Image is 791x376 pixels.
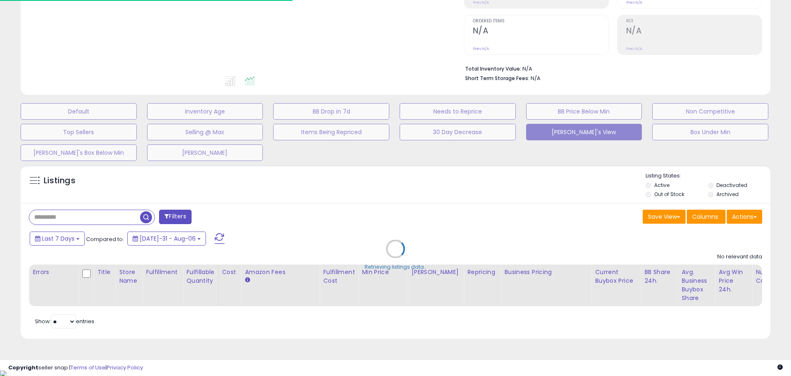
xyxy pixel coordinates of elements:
[652,124,768,140] button: Box Under Min
[473,19,608,24] span: Ordered Items
[147,103,263,120] button: Inventory Age
[626,26,762,37] h2: N/A
[465,75,529,82] b: Short Term Storage Fees:
[21,103,137,120] button: Default
[8,364,143,372] div: seller snap | |
[21,124,137,140] button: Top Sellers
[626,46,642,51] small: Prev: N/A
[8,364,38,371] strong: Copyright
[400,103,516,120] button: Needs to Reprice
[473,26,608,37] h2: N/A
[147,124,263,140] button: Selling @ Max
[365,263,426,271] div: Retrieving listings data..
[626,19,762,24] span: ROI
[273,103,389,120] button: BB Drop in 7d
[531,74,541,82] span: N/A
[107,364,143,371] a: Privacy Policy
[526,124,642,140] button: [PERSON_NAME]'s View
[652,103,768,120] button: Non Competitive
[147,144,263,161] button: [PERSON_NAME]
[21,144,137,161] button: [PERSON_NAME]'s Box Below Min
[473,46,489,51] small: Prev: N/A
[400,124,516,140] button: 30 Day Decrease
[526,103,642,120] button: BB Price Below Min
[273,124,389,140] button: Items Being Repriced
[465,63,756,73] li: N/A
[465,65,521,72] b: Total Inventory Value:
[70,364,105,371] a: Terms of Use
